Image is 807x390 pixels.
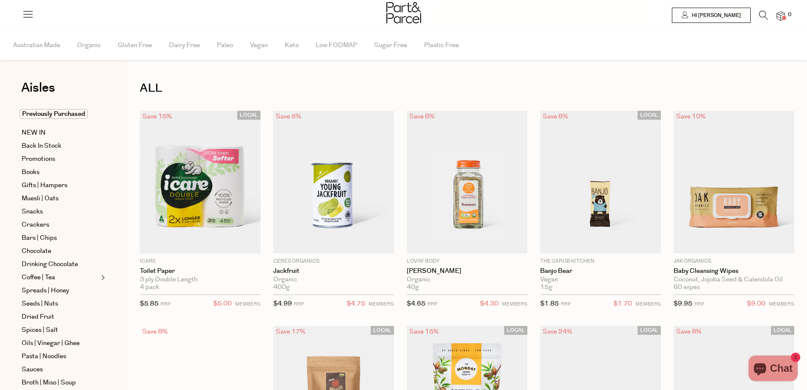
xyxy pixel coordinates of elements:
a: [PERSON_NAME] [407,267,527,275]
span: Organic [77,31,101,60]
div: Save 8% [140,326,170,337]
a: Oils | Vinegar | Ghee [22,338,99,348]
div: Save 8% [540,111,571,122]
span: Broth | Miso | Soup [22,378,76,388]
a: 0 [776,11,785,20]
button: Expand/Collapse Coffee | Tea [99,272,105,283]
a: Previously Purchased [22,109,99,119]
small: MEMBERS [769,301,794,307]
a: Spreads | Honey [22,286,99,296]
div: Save 15% [140,111,175,122]
img: Banjo Bear [540,111,661,253]
div: Save 8% [674,326,704,337]
img: Rosemary [407,111,527,253]
img: Part&Parcel [386,2,421,23]
span: Seeds | Nuts [22,299,58,309]
div: Save 15% [407,326,441,337]
div: Save 17% [273,326,308,337]
span: Aisles [21,79,55,97]
span: Spreads | Honey [22,286,69,296]
span: Sauces [22,365,43,375]
p: Jak Organics [674,258,794,265]
span: Coffee | Tea [22,272,55,283]
p: icare [140,258,261,265]
inbox-online-store-chat: Shopify online store chat [746,356,800,383]
a: Broth | Miso | Soup [22,378,99,388]
small: MEMBERS [635,301,661,307]
a: Banjo Bear [540,267,661,275]
h1: ALL [140,79,794,98]
div: Save 8% [407,111,437,122]
small: MEMBERS [502,301,527,307]
span: Pasta | Noodles [22,351,66,362]
a: Promotions [22,154,99,164]
span: Dairy Free [169,31,200,60]
span: $1.85 [540,299,559,308]
small: MEMBERS [369,301,394,307]
span: $4.30 [480,298,499,309]
a: Spices | Salt [22,325,99,335]
div: Coconut, Jojoba Seed & Calendula Oil [674,276,794,283]
span: 4 pack [140,283,159,291]
a: Pasta | Noodles [22,351,99,362]
span: Previously Purchased [19,109,88,119]
a: Dried Fruit [22,312,99,322]
span: 60 wipes [674,283,700,291]
a: Bars | Chips [22,233,99,243]
span: $1.70 [613,298,632,309]
span: Low FODMAP [316,31,357,60]
div: Save 24% [540,326,575,337]
span: NEW IN [22,128,46,138]
div: Vegan [540,276,661,283]
a: Chocolate [22,246,99,256]
span: Sugar Free [374,31,407,60]
div: Organic [407,276,527,283]
span: Gluten Free [118,31,152,60]
span: $4.65 [407,299,425,308]
a: Back In Stock [22,141,99,151]
div: Save 10% [674,111,708,122]
small: RRP [427,301,437,307]
span: Plastic Free [424,31,459,60]
span: $9.00 [747,298,765,309]
p: The Carob Kitchen [540,258,661,265]
a: Jackfruit [273,267,394,275]
small: RRP [561,301,571,307]
img: Toilet Paper [140,111,261,253]
span: $4.99 [273,299,292,308]
span: LOCAL [504,326,527,335]
span: LOCAL [638,111,661,120]
a: Sauces [22,365,99,375]
a: Books [22,167,99,177]
span: LOCAL [371,326,394,335]
span: Oils | Vinegar | Ghee [22,338,80,348]
span: 0 [786,11,793,19]
small: RRP [694,301,704,307]
span: $4.75 [347,298,365,309]
span: Bars | Chips [22,233,57,243]
span: Vegan [250,31,268,60]
a: Crackers [22,220,99,230]
span: Snacks [22,207,43,217]
div: Organic [273,276,394,283]
span: LOCAL [638,326,661,335]
span: Paleo [217,31,233,60]
a: Snacks [22,207,99,217]
small: RRP [161,301,170,307]
a: NEW IN [22,128,99,138]
span: Chocolate [22,246,51,256]
a: Hi [PERSON_NAME] [672,8,751,23]
span: Books [22,167,39,177]
span: LOCAL [237,111,261,120]
span: 15g [540,283,552,291]
span: Gifts | Hampers [22,180,67,191]
div: 3 ply Double Length [140,276,261,283]
a: Muesli | Oats [22,194,99,204]
span: $5.85 [140,299,158,308]
a: Gifts | Hampers [22,180,99,191]
img: Jackfruit [273,111,394,253]
a: Baby Cleansing Wipes [674,267,794,275]
a: Seeds | Nuts [22,299,99,309]
small: RRP [294,301,304,307]
div: Save 5% [273,111,304,122]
